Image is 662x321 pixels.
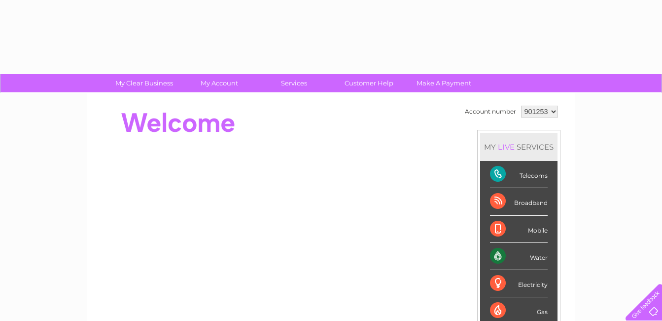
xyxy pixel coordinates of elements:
a: Make A Payment [403,74,485,92]
a: Customer Help [328,74,410,92]
a: My Account [178,74,260,92]
div: MY SERVICES [480,133,557,161]
div: Telecoms [490,161,548,188]
div: Mobile [490,216,548,243]
a: Services [253,74,335,92]
div: Electricity [490,270,548,297]
div: Broadband [490,188,548,215]
div: Water [490,243,548,270]
td: Account number [462,103,519,120]
div: LIVE [496,142,517,152]
a: My Clear Business [104,74,185,92]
